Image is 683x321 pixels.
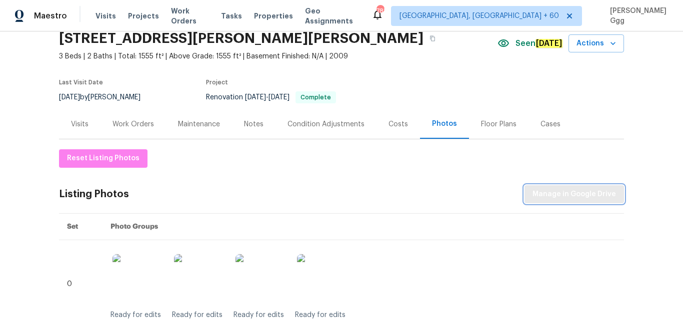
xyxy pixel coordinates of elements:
[245,94,266,101] span: [DATE]
[59,149,147,168] button: Reset Listing Photos
[305,6,359,26] span: Geo Assignments
[233,310,284,320] div: Ready for edits
[110,310,161,320] div: Ready for edits
[515,38,562,48] span: Seen
[171,6,209,26] span: Work Orders
[128,11,159,21] span: Projects
[102,214,624,240] th: Photo Groups
[287,119,364,129] div: Condition Adjustments
[423,29,441,47] button: Copy Address
[576,37,616,50] span: Actions
[295,310,345,320] div: Ready for edits
[532,188,616,201] span: Manage in Google Drive
[34,11,67,21] span: Maestro
[95,11,116,21] span: Visits
[206,79,228,85] span: Project
[112,119,154,129] div: Work Orders
[221,12,242,19] span: Tasks
[568,34,624,53] button: Actions
[388,119,408,129] div: Costs
[172,310,222,320] div: Ready for edits
[268,94,289,101] span: [DATE]
[481,119,516,129] div: Floor Plans
[59,94,80,101] span: [DATE]
[399,11,559,21] span: [GEOGRAPHIC_DATA], [GEOGRAPHIC_DATA] + 60
[59,79,103,85] span: Last Visit Date
[67,152,139,165] span: Reset Listing Photos
[432,119,457,129] div: Photos
[244,119,263,129] div: Notes
[540,119,560,129] div: Cases
[206,94,336,101] span: Renovation
[524,185,624,204] button: Manage in Google Drive
[606,6,668,26] span: [PERSON_NAME] Ggg
[296,94,335,100] span: Complete
[59,51,497,61] span: 3 Beds | 2 Baths | Total: 1555 ft² | Above Grade: 1555 ft² | Basement Finished: N/A | 2009
[535,39,562,48] em: [DATE]
[254,11,293,21] span: Properties
[376,6,383,16] div: 783
[178,119,220,129] div: Maintenance
[245,94,289,101] span: -
[59,33,423,43] h2: [STREET_ADDRESS][PERSON_NAME][PERSON_NAME]
[71,119,88,129] div: Visits
[59,189,129,199] div: Listing Photos
[59,214,102,240] th: Set
[59,91,152,103] div: by [PERSON_NAME]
